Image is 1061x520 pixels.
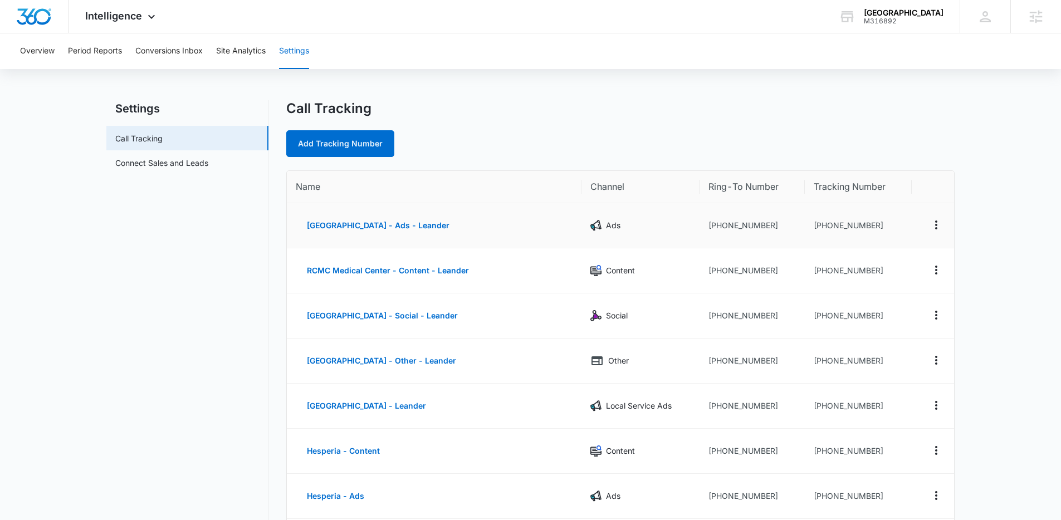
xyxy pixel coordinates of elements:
[85,10,142,22] span: Intelligence
[927,216,945,234] button: Actions
[805,171,912,203] th: Tracking Number
[700,171,805,203] th: Ring-To Number
[927,261,945,279] button: Actions
[296,347,467,374] button: [GEOGRAPHIC_DATA] - Other - Leander
[805,474,912,519] td: [PHONE_NUMBER]
[279,33,309,69] button: Settings
[608,355,629,367] p: Other
[296,302,469,329] button: [GEOGRAPHIC_DATA] - Social - Leander
[864,8,943,17] div: account name
[68,33,122,69] button: Period Reports
[700,384,805,429] td: [PHONE_NUMBER]
[805,293,912,339] td: [PHONE_NUMBER]
[927,351,945,369] button: Actions
[20,33,55,69] button: Overview
[700,248,805,293] td: [PHONE_NUMBER]
[135,33,203,69] button: Conversions Inbox
[927,396,945,414] button: Actions
[590,445,602,457] img: Content
[700,203,805,248] td: [PHONE_NUMBER]
[296,438,391,464] button: Hesperia - Content
[216,33,266,69] button: Site Analytics
[700,339,805,384] td: [PHONE_NUMBER]
[286,130,394,157] a: Add Tracking Number
[286,100,371,117] h1: Call Tracking
[106,100,268,117] h2: Settings
[606,310,628,322] p: Social
[805,429,912,474] td: [PHONE_NUMBER]
[606,445,635,457] p: Content
[590,220,602,231] img: Ads
[927,487,945,504] button: Actions
[115,157,208,169] a: Connect Sales and Leads
[805,248,912,293] td: [PHONE_NUMBER]
[927,441,945,459] button: Actions
[606,400,672,412] p: Local Service Ads
[805,384,912,429] td: [PHONE_NUMBER]
[805,339,912,384] td: [PHONE_NUMBER]
[590,310,602,321] img: Social
[590,265,602,276] img: Content
[700,474,805,519] td: [PHONE_NUMBER]
[864,17,943,25] div: account id
[606,490,620,502] p: Ads
[296,393,437,419] button: [GEOGRAPHIC_DATA] - Leander
[805,203,912,248] td: [PHONE_NUMBER]
[115,133,163,144] a: Call Tracking
[700,293,805,339] td: [PHONE_NUMBER]
[296,212,461,239] button: [GEOGRAPHIC_DATA] - Ads - Leander
[581,171,700,203] th: Channel
[606,219,620,232] p: Ads
[590,490,602,502] img: Ads
[590,400,602,411] img: Local Service Ads
[287,171,581,203] th: Name
[927,306,945,324] button: Actions
[606,264,635,277] p: Content
[700,429,805,474] td: [PHONE_NUMBER]
[296,257,480,284] button: RCMC Medical Center - Content - Leander
[296,483,375,509] button: Hesperia - Ads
